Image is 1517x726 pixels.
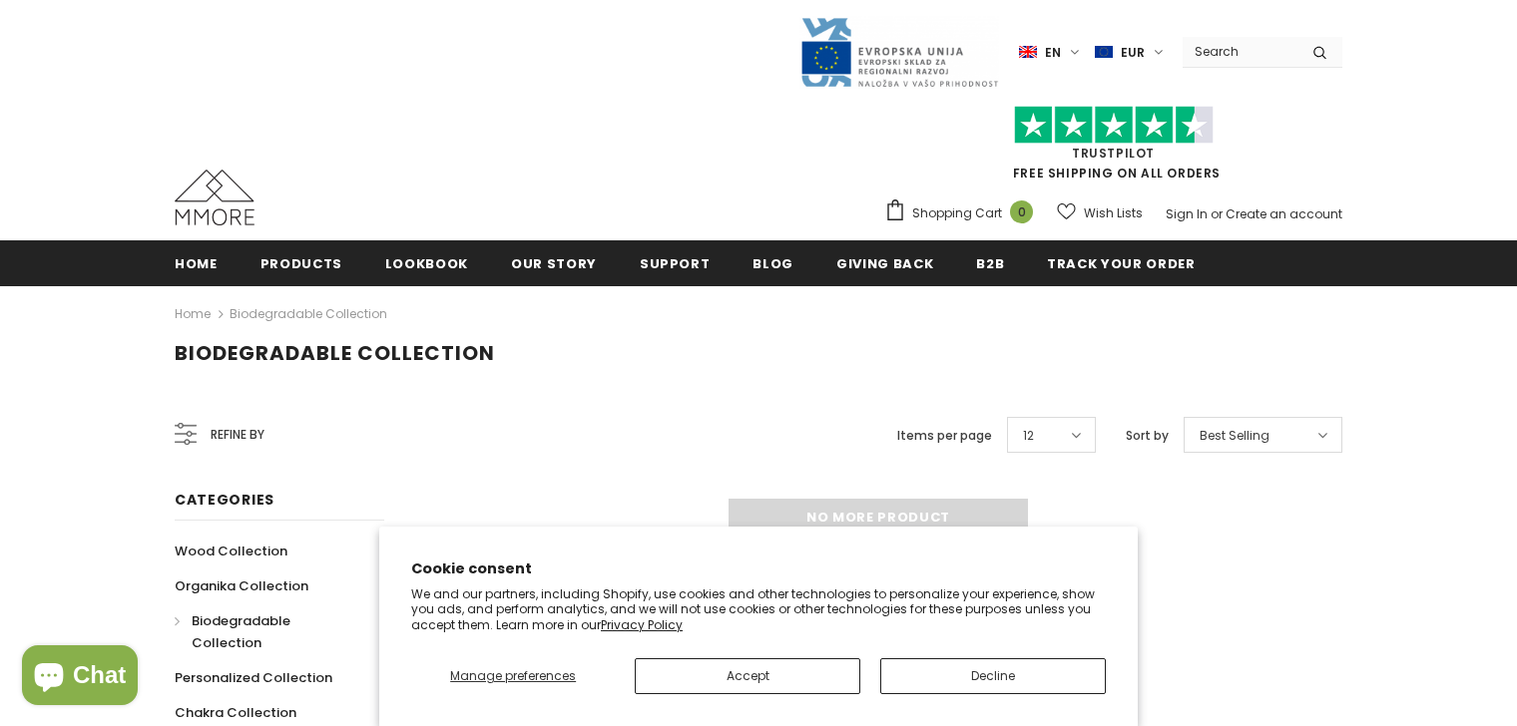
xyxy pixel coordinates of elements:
[211,424,264,446] span: Refine by
[260,240,342,285] a: Products
[976,240,1004,285] a: B2B
[511,254,597,273] span: Our Story
[260,254,342,273] span: Products
[1183,37,1297,66] input: Search Site
[411,586,1106,633] p: We and our partners, including Shopify, use cookies and other technologies to personalize your ex...
[175,542,287,560] span: Wood Collection
[1072,145,1155,162] a: Trustpilot
[411,658,615,694] button: Manage preferences
[753,254,793,273] span: Blog
[836,240,933,285] a: Giving back
[640,254,711,273] span: support
[175,170,254,225] img: MMORE Cases
[175,339,495,367] span: Biodegradable Collection
[175,668,332,687] span: Personalized Collection
[385,254,468,273] span: Lookbook
[175,302,211,326] a: Home
[1019,44,1037,61] img: i-lang-1.png
[230,305,387,322] a: Biodegradable Collection
[385,240,468,285] a: Lookbook
[175,240,218,285] a: Home
[884,115,1342,181] span: FREE SHIPPING ON ALL ORDERS
[175,490,274,510] span: Categories
[16,645,144,710] inbox-online-store-chat: Shopify online store chat
[192,611,290,652] span: Biodegradable Collection
[1166,205,1208,222] a: Sign In
[175,254,218,273] span: Home
[1023,426,1034,446] span: 12
[175,660,332,695] a: Personalized Collection
[601,616,683,633] a: Privacy Policy
[753,240,793,285] a: Blog
[1126,426,1169,446] label: Sort by
[1226,205,1342,222] a: Create an account
[1121,43,1145,63] span: EUR
[1010,200,1033,223] span: 0
[1084,203,1143,223] span: Wish Lists
[175,534,287,568] a: Wood Collection
[976,254,1004,273] span: B2B
[175,603,362,660] a: Biodegradable Collection
[175,576,308,595] span: Organika Collection
[1211,205,1223,222] span: or
[799,16,999,89] img: Javni Razpis
[175,703,296,722] span: Chakra Collection
[836,254,933,273] span: Giving back
[1047,240,1195,285] a: Track your order
[1200,426,1269,446] span: Best Selling
[880,658,1106,694] button: Decline
[175,568,308,603] a: Organika Collection
[884,198,1043,228] a: Shopping Cart 0
[411,558,1106,579] h2: Cookie consent
[1047,254,1195,273] span: Track your order
[1045,43,1061,63] span: en
[635,658,860,694] button: Accept
[897,426,992,446] label: Items per page
[799,43,999,60] a: Javni Razpis
[1057,195,1143,230] a: Wish Lists
[511,240,597,285] a: Our Story
[912,203,1002,223] span: Shopping Cart
[450,667,576,684] span: Manage preferences
[1014,106,1214,145] img: Trust Pilot Stars
[640,240,711,285] a: support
